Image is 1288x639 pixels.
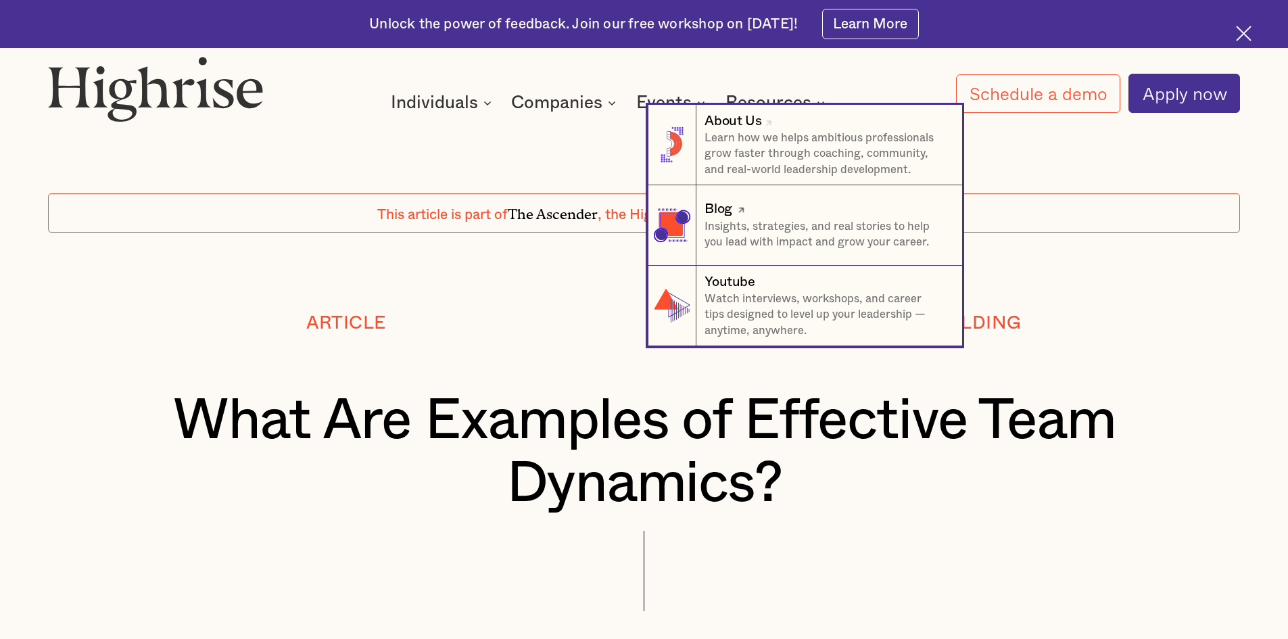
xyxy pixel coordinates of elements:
p: Insights, strategies, and real stories to help you lead with impact and grow your career. [705,219,946,251]
div: Resources [725,95,811,111]
a: About UsLearn how we helps ambitious professionals grow faster through coaching, community, and r... [648,105,962,185]
div: Unlock the power of feedback. Join our free workshop on [DATE]! [369,15,798,34]
img: Highrise logo [48,56,263,121]
div: Events [636,95,692,111]
img: Cross icon [1236,26,1251,41]
a: Learn More [822,9,919,39]
a: Apply now [1128,74,1240,113]
h1: What Are Examples of Effective Team Dynamics? [98,389,1191,516]
div: Companies [511,95,602,111]
div: About Us [705,112,761,131]
div: Individuals [391,95,496,111]
div: Resources [725,95,829,111]
div: Individuals [391,95,478,111]
div: Blog [705,199,732,218]
div: Youtube [705,273,755,291]
div: Events [636,95,709,111]
p: Watch interviews, workshops, and career tips designed to level up your leadership — anytime, anyw... [705,291,946,339]
div: Companies [511,95,620,111]
a: BlogInsights, strategies, and real stories to help you lead with impact and grow your career. [648,185,962,266]
a: YoutubeWatch interviews, workshops, and career tips designed to level up your leadership — anytim... [648,266,962,346]
p: Learn how we helps ambitious professionals grow faster through coaching, community, and real-worl... [705,131,946,178]
a: Schedule a demo [956,74,1121,113]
